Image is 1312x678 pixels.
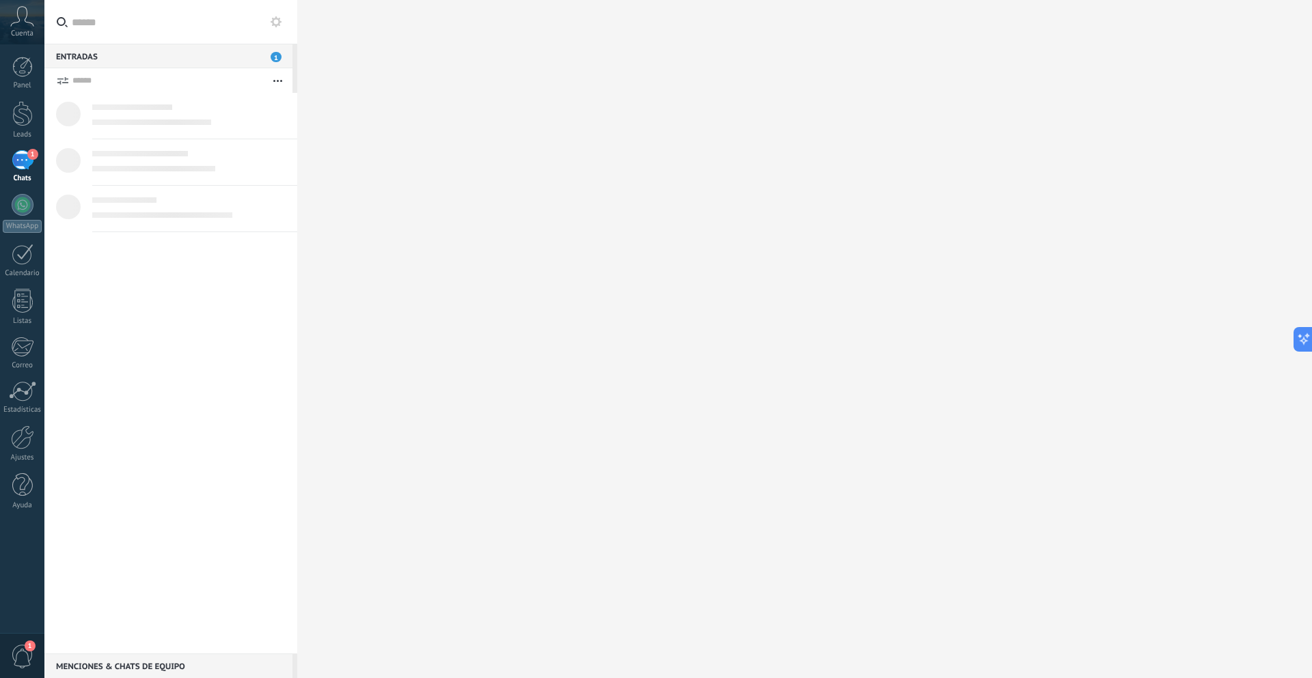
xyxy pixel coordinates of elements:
div: Correo [3,361,42,370]
button: Más [263,68,292,93]
span: 1 [27,149,38,160]
div: Panel [3,81,42,90]
span: 1 [271,52,282,62]
span: 1 [25,640,36,651]
div: Entradas [44,44,292,68]
div: Estadísticas [3,406,42,414]
span: Cuenta [11,29,33,38]
div: Chats [3,174,42,183]
div: Ayuda [3,501,42,510]
div: Leads [3,130,42,139]
div: Ajustes [3,453,42,462]
div: Menciones & Chats de equipo [44,653,292,678]
div: WhatsApp [3,220,42,233]
div: Calendario [3,269,42,278]
div: Listas [3,317,42,326]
